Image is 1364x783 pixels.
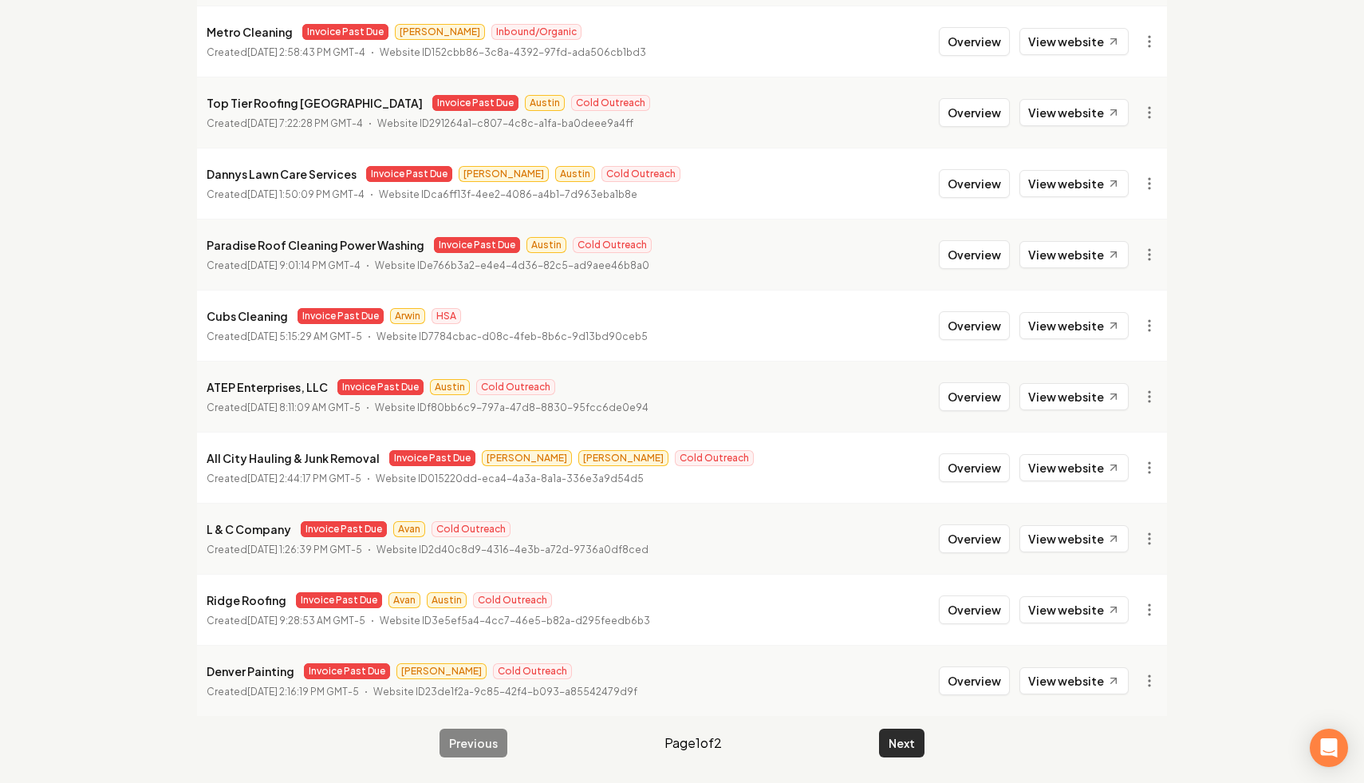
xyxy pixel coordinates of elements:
button: Overview [939,666,1010,695]
time: [DATE] 1:26:39 PM GMT-5 [247,544,362,556]
span: Austin [555,166,595,182]
a: View website [1019,667,1129,694]
p: Cubs Cleaning [207,306,288,326]
p: Created [207,613,365,629]
button: Overview [939,595,1010,624]
span: Austin [525,95,565,111]
span: [PERSON_NAME] [459,166,549,182]
time: [DATE] 5:15:29 AM GMT-5 [247,330,362,342]
time: [DATE] 7:22:28 PM GMT-4 [247,117,363,129]
button: Overview [939,453,1010,482]
span: Austin [430,379,470,395]
time: [DATE] 9:01:14 PM GMT-4 [247,259,361,271]
p: Website ID 291264a1-c807-4c8c-a1fa-ba0deee9a4ff [377,116,633,132]
span: Arwin [390,308,425,324]
p: Denver Painting [207,662,294,681]
span: Invoice Past Due [366,166,452,182]
a: View website [1019,383,1129,410]
p: All City Hauling & Junk Removal [207,449,380,468]
p: ATEP Enterprises, LLC [207,378,328,397]
a: View website [1019,312,1129,339]
span: Page 1 of 2 [664,734,722,753]
a: View website [1019,525,1129,552]
span: Invoice Past Due [389,450,475,466]
span: Invoice Past Due [296,592,382,608]
div: Open Intercom Messenger [1310,729,1348,767]
button: Overview [939,169,1010,198]
p: Website ID 152cbb86-3c8a-4392-97fd-ada506cb1bd3 [380,45,646,61]
button: Overview [939,240,1010,269]
span: Invoice Past Due [434,237,520,253]
span: [PERSON_NAME] [395,24,485,40]
time: [DATE] 8:11:09 AM GMT-5 [247,401,361,413]
p: Website ID e766b3a2-e4e4-4d36-82c5-ad9aee46b8a0 [375,258,649,274]
button: Next [879,729,924,757]
p: Created [207,258,361,274]
span: Avan [388,592,420,608]
time: [DATE] 1:50:09 PM GMT-4 [247,188,365,200]
span: Invoice Past Due [304,663,390,679]
span: Avan [393,521,425,537]
p: Website ID f80bb6c9-797a-47d8-8830-95fcc6de0e94 [375,400,648,416]
p: Website ID 2d40c8d9-4316-4e3b-a72d-9736a0df8ced [376,542,648,558]
p: Created [207,116,363,132]
span: HSA [432,308,461,324]
span: Cold Outreach [432,521,511,537]
time: [DATE] 2:58:43 PM GMT-4 [247,46,365,58]
span: Cold Outreach [571,95,650,111]
button: Overview [939,27,1010,56]
p: Metro Cleaning [207,22,293,42]
span: Invoice Past Due [298,308,384,324]
p: Website ID 3e5ef5a4-4cc7-46e5-b82a-d295feedb6b3 [380,613,650,629]
span: Inbound/Organic [491,24,581,40]
span: Cold Outreach [601,166,680,182]
span: [PERSON_NAME] [578,450,668,466]
a: View website [1019,241,1129,268]
p: Website ID 7784cbac-d08c-4feb-8b6c-9d13bd90ceb5 [376,329,648,345]
p: Top Tier Roofing [GEOGRAPHIC_DATA] [207,93,423,113]
p: Website ID 23de1f2a-9c85-42f4-b093-a85542479d9f [373,684,637,700]
p: Created [207,400,361,416]
time: [DATE] 2:44:17 PM GMT-5 [247,473,361,484]
span: Cold Outreach [573,237,652,253]
span: [PERSON_NAME] [396,663,487,679]
a: View website [1019,454,1129,481]
span: Austin [427,592,467,608]
p: Ridge Roofing [207,591,286,610]
p: Created [207,45,365,61]
p: L & C Company [207,520,291,539]
a: View website [1019,596,1129,623]
p: Website ID ca6ff13f-4ee2-4086-a4b1-7d963eba1b8e [379,187,637,203]
span: Invoice Past Due [302,24,388,40]
button: Overview [939,98,1010,127]
p: Dannys Lawn Care Services [207,164,357,184]
p: Created [207,187,365,203]
p: Created [207,542,362,558]
p: Paradise Roof Cleaning Power Washing [207,235,424,255]
a: View website [1019,170,1129,197]
span: Invoice Past Due [432,95,518,111]
p: Website ID 015220dd-eca4-4a3a-8a1a-336e3a9d54d5 [376,471,644,487]
span: Invoice Past Due [337,379,424,395]
span: Cold Outreach [473,592,552,608]
span: Invoice Past Due [301,521,387,537]
span: Cold Outreach [493,663,572,679]
button: Overview [939,311,1010,340]
time: [DATE] 2:16:19 PM GMT-5 [247,686,359,698]
a: View website [1019,28,1129,55]
span: Austin [526,237,566,253]
a: View website [1019,99,1129,126]
p: Created [207,471,361,487]
p: Created [207,684,359,700]
span: Cold Outreach [675,450,754,466]
p: Created [207,329,362,345]
time: [DATE] 9:28:53 AM GMT-5 [247,615,365,627]
span: [PERSON_NAME] [482,450,572,466]
button: Overview [939,524,1010,553]
span: Cold Outreach [476,379,555,395]
button: Overview [939,382,1010,411]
